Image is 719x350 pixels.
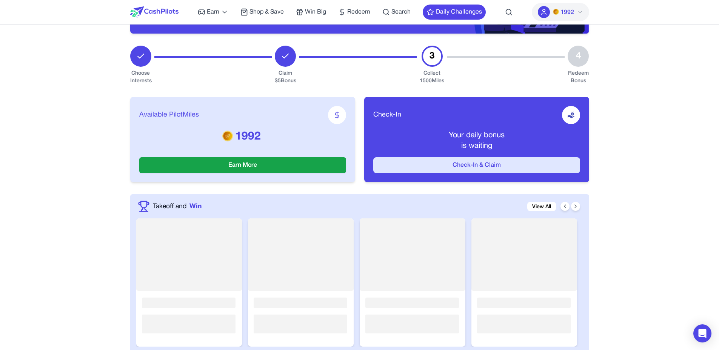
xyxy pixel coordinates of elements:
span: is waiting [461,143,492,149]
span: Check-In [373,110,401,120]
span: Available PilotMiles [139,110,199,120]
a: Win Big [296,8,326,17]
div: Claim $ 5 Bonus [275,70,296,85]
img: receive-dollar [567,111,575,119]
span: Win [189,201,202,211]
span: Earn [207,8,219,17]
p: Your daily bonus [373,130,580,141]
a: Takeoff andWin [153,201,202,211]
img: CashPilots Logo [130,6,179,18]
span: Search [391,8,411,17]
div: 4 [568,46,589,67]
button: Earn More [139,157,346,173]
div: Open Intercom Messenger [693,324,711,342]
span: Shop & Save [249,8,284,17]
span: Takeoff and [153,201,186,211]
span: Win Big [305,8,326,17]
div: Choose Interests [130,70,151,85]
button: PMs1992 [532,3,589,21]
button: Daily Challenges [423,5,486,20]
button: Check-In & Claim [373,157,580,173]
img: PMs [553,9,559,15]
div: Collect 1500 Miles [420,70,444,85]
a: Earn [198,8,228,17]
div: 3 [422,46,443,67]
div: Redeem Bonus [568,70,589,85]
a: Redeem [338,8,370,17]
img: PMs [222,130,233,141]
span: 1992 [560,8,574,17]
span: Redeem [347,8,370,17]
p: 1992 [139,130,346,144]
a: View All [527,202,556,211]
a: Shop & Save [240,8,284,17]
a: Search [382,8,411,17]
